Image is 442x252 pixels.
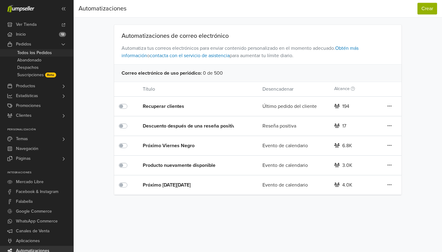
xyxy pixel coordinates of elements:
div: Próximo [DATE][DATE] [143,181,238,189]
span: Todos los Pedidos [17,49,52,57]
span: Aplicaciones [16,236,40,246]
div: 17 [342,122,346,130]
div: 3.0K [342,162,352,169]
div: Automatizaciones de correo electrónico [114,32,402,40]
span: Automatiza tus correos electrónicos para enviar contenido personalizado en el momento adecuado. o... [114,40,402,64]
span: Abandonado [17,57,41,64]
div: Título [138,85,258,93]
span: Estadísticas [16,91,38,101]
span: Clientes [16,111,32,120]
button: Crear [417,3,437,14]
span: Correo electrónico de uso periódico : [122,69,202,77]
div: 4.0K [342,181,352,189]
div: Producto nuevamente disponible [143,162,238,169]
div: Evento de calendario [258,162,330,169]
span: Páginas [16,154,31,163]
div: Automatizaciones [79,2,126,15]
div: Reseña positiva [258,122,330,130]
span: Inicio [16,30,26,39]
div: Próximo Viernes Negro [143,142,238,149]
div: Evento de calendario [258,142,330,149]
span: Mercado Libre [16,177,44,187]
span: Google Commerce [16,207,52,216]
div: Desencadenar [258,85,330,93]
p: Personalización [7,128,73,132]
label: Alcance [334,85,355,92]
div: 6.8K [342,142,352,149]
div: Recuperar clientes [143,103,238,110]
span: Temas [16,134,28,144]
div: Evento de calendario [258,181,330,189]
a: contacta con el servicio de asistencia [150,53,230,59]
div: 0 de 500 [114,64,402,82]
div: 194 [342,103,349,110]
span: Facebook & Instagram [16,187,58,197]
span: WhatsApp Commerce [16,216,58,226]
span: Pedidos [16,39,31,49]
span: Promociones [16,101,41,111]
span: Falabella [16,197,33,207]
span: Ver Tienda [16,20,37,30]
div: Descuento después de una reseña positiva [143,122,238,130]
span: Beta [45,73,56,77]
p: Integraciones [7,171,73,175]
span: Navegación [16,144,38,154]
span: Productos [16,81,35,91]
span: Canales de Venta [16,226,49,236]
span: 12 [59,32,66,37]
span: Suscripciones [17,71,44,79]
div: Último pedido del cliente [258,103,330,110]
span: Despachos [17,64,39,71]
